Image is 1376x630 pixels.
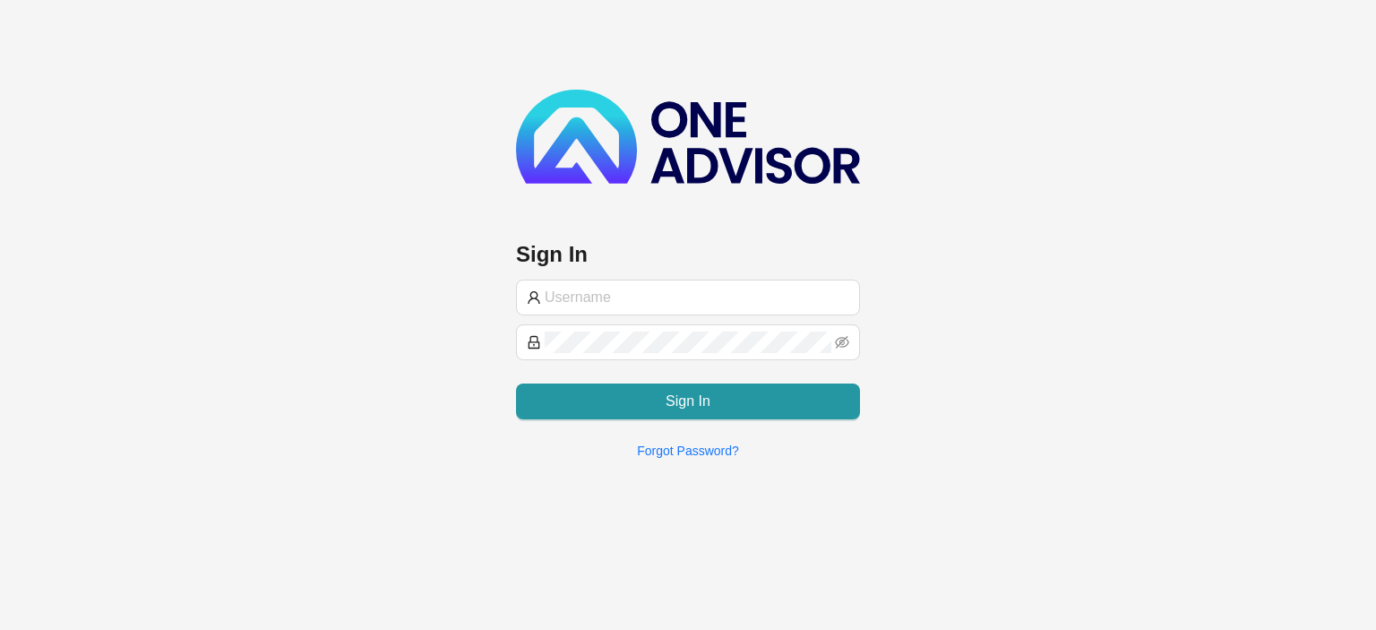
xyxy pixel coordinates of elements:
[516,90,860,184] img: b89e593ecd872904241dc73b71df2e41-logo-dark.svg
[666,391,710,412] span: Sign In
[516,240,860,269] h3: Sign In
[545,287,849,308] input: Username
[527,335,541,350] span: lock
[637,444,739,458] a: Forgot Password?
[516,384,860,419] button: Sign In
[527,290,541,305] span: user
[835,335,849,350] span: eye-invisible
